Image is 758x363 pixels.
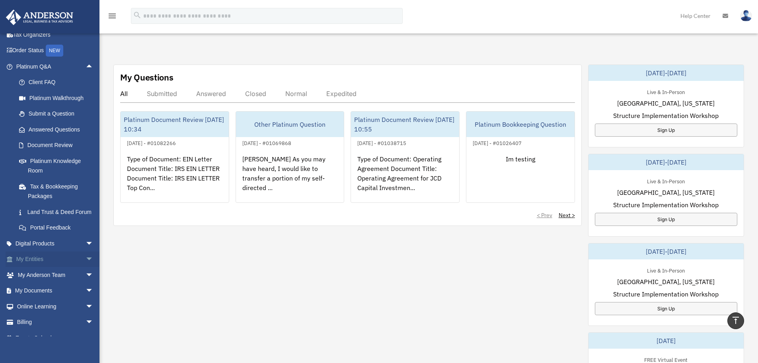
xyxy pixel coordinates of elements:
div: Platinum Document Review [DATE] 10:34 [121,112,229,137]
img: User Pic [740,10,752,22]
a: Answered Questions [11,122,105,137]
div: NEW [46,45,63,57]
a: Platinum Q&Aarrow_drop_up [6,59,105,75]
div: Live & In-Person [641,177,691,185]
a: Next > [559,211,575,219]
div: [DATE]-[DATE] [588,65,744,81]
div: Closed [245,90,266,98]
span: [GEOGRAPHIC_DATA], [US_STATE] [617,277,715,286]
a: Sign Up [595,302,737,315]
div: [DATE] - #01038715 [351,138,413,147]
div: Other Platinum Question [236,112,344,137]
a: Platinum Knowledge Room [11,153,105,179]
a: Sign Up [595,213,737,226]
a: Platinum Walkthrough [11,90,105,106]
a: Platinum Document Review [DATE] 10:34[DATE] - #01082266Type of Document: EIN Letter Document Titl... [120,111,229,203]
a: vertical_align_top [727,312,744,329]
div: Platinum Document Review [DATE] 10:55 [351,112,459,137]
div: [DATE]-[DATE] [588,243,744,259]
span: [GEOGRAPHIC_DATA], [US_STATE] [617,188,715,197]
span: arrow_drop_down [86,267,101,283]
a: Tax & Bookkeeping Packages [11,179,105,204]
div: Normal [285,90,307,98]
div: Platinum Bookkeeping Question [466,112,575,137]
div: All [120,90,128,98]
div: [PERSON_NAME] As you may have heard, I would like to transfer a portion of my self-directed ... [236,148,344,210]
span: Structure Implementation Workshop [613,111,719,120]
div: Submitted [147,90,177,98]
div: [DATE] - #01026407 [466,138,528,147]
div: Expedited [326,90,357,98]
a: Submit a Question [11,106,105,122]
a: Sign Up [595,124,737,137]
a: Order StatusNEW [6,43,105,59]
a: Platinum Bookkeeping Question[DATE] - #01026407Im testing [466,111,575,203]
div: [DATE] [588,333,744,349]
a: Digital Productsarrow_drop_down [6,235,105,251]
a: Other Platinum Question[DATE] - #01069868[PERSON_NAME] As you may have heard, I would like to tra... [236,111,345,203]
a: Events Calendar [6,330,105,346]
span: [GEOGRAPHIC_DATA], [US_STATE] [617,98,715,108]
span: arrow_drop_down [86,235,101,252]
a: My Anderson Teamarrow_drop_down [6,267,105,283]
a: My Entitiesarrow_drop_down [6,251,105,267]
div: My Questions [120,71,173,83]
i: vertical_align_top [731,316,740,325]
i: search [133,11,142,20]
span: arrow_drop_down [86,251,101,268]
div: Type of Document: Operating Agreement Document Title: Operating Agreement for JCD Capital Investm... [351,148,459,210]
a: Online Learningarrow_drop_down [6,298,105,314]
span: Structure Implementation Workshop [613,289,719,299]
a: Document Review [11,137,105,153]
span: arrow_drop_up [86,59,101,75]
div: Type of Document: EIN Letter Document Title: IRS EIN LETTER Document Title: IRS EIN LETTER Top Co... [121,148,229,210]
div: Live & In-Person [641,87,691,96]
a: Portal Feedback [11,220,105,236]
span: arrow_drop_down [86,283,101,299]
a: menu [107,14,117,21]
div: Im testing [466,148,575,210]
a: Land Trust & Deed Forum [11,204,105,220]
a: Platinum Document Review [DATE] 10:55[DATE] - #01038715Type of Document: Operating Agreement Docu... [351,111,460,203]
span: Structure Implementation Workshop [613,200,719,210]
a: My Documentsarrow_drop_down [6,283,105,299]
div: [DATE] - #01082266 [121,138,182,147]
span: arrow_drop_down [86,298,101,315]
a: Tax Organizers [6,27,105,43]
div: [DATE] - #01069868 [236,138,298,147]
img: Anderson Advisors Platinum Portal [4,10,76,25]
i: menu [107,11,117,21]
span: arrow_drop_down [86,314,101,331]
div: Answered [196,90,226,98]
a: Client FAQ [11,75,105,90]
div: [DATE]-[DATE] [588,154,744,170]
div: Live & In-Person [641,266,691,274]
a: Billingarrow_drop_down [6,314,105,330]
